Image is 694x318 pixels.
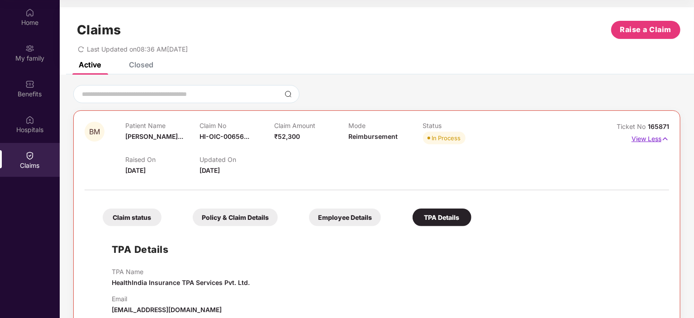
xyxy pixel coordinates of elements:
span: [DATE] [125,166,146,174]
img: svg+xml;base64,PHN2ZyBpZD0iSG9zcGl0YWxzIiB4bWxucz0iaHR0cDovL3d3dy53My5vcmcvMjAwMC9zdmciIHdpZHRoPS... [25,115,34,124]
span: BM [89,128,100,136]
img: svg+xml;base64,PHN2ZyB4bWxucz0iaHR0cDovL3d3dy53My5vcmcvMjAwMC9zdmciIHdpZHRoPSIxNyIgaGVpZ2h0PSIxNy... [661,134,669,144]
p: Status [423,122,497,129]
p: Email [112,295,222,303]
span: HI-OIC-00656... [200,133,249,140]
img: svg+xml;base64,PHN2ZyB3aWR0aD0iMjAiIGhlaWdodD0iMjAiIHZpZXdCb3g9IjAgMCAyMCAyMCIgZmlsbD0ibm9uZSIgeG... [25,44,34,53]
span: Reimbursement [348,133,398,140]
span: ₹52,300 [274,133,300,140]
span: HealthIndia Insurance TPA Services Pvt. Ltd. [112,279,250,286]
span: 165871 [648,123,669,130]
div: Active [79,60,101,69]
div: Claim status [103,209,162,226]
span: [DATE] [200,166,220,174]
span: redo [78,45,84,53]
div: TPA Details [413,209,471,226]
p: Raised On [125,156,200,163]
p: Mode [348,122,423,129]
p: Patient Name [125,122,200,129]
p: Claim No [200,122,274,129]
p: View Less [632,132,669,144]
img: svg+xml;base64,PHN2ZyBpZD0iU2VhcmNoLTMyeDMyIiB4bWxucz0iaHR0cDovL3d3dy53My5vcmcvMjAwMC9zdmciIHdpZH... [285,90,292,98]
div: Closed [129,60,153,69]
h1: TPA Details [112,242,169,257]
p: Claim Amount [274,122,348,129]
span: Last Updated on 08:36 AM[DATE] [87,45,188,53]
img: svg+xml;base64,PHN2ZyBpZD0iSG9tZSIgeG1sbnM9Imh0dHA6Ly93d3cudzMub3JnLzIwMDAvc3ZnIiB3aWR0aD0iMjAiIG... [25,8,34,17]
span: [PERSON_NAME]... [125,133,183,140]
span: Ticket No [617,123,648,130]
p: TPA Name [112,268,250,275]
p: Updated On [200,156,274,163]
div: Employee Details [309,209,381,226]
div: Policy & Claim Details [193,209,278,226]
span: Raise a Claim [620,24,672,35]
img: svg+xml;base64,PHN2ZyBpZD0iQ2xhaW0iIHhtbG5zPSJodHRwOi8vd3d3LnczLm9yZy8yMDAwL3N2ZyIgd2lkdGg9IjIwIi... [25,151,34,160]
img: svg+xml;base64,PHN2ZyBpZD0iQmVuZWZpdHMiIHhtbG5zPSJodHRwOi8vd3d3LnczLm9yZy8yMDAwL3N2ZyIgd2lkdGg9Ij... [25,80,34,89]
div: In Process [432,133,461,142]
span: [EMAIL_ADDRESS][DOMAIN_NAME] [112,306,222,313]
h1: Claims [77,22,121,38]
button: Raise a Claim [611,21,680,39]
